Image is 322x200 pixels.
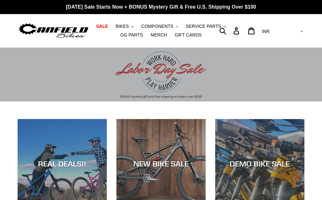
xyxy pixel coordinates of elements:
[18,159,107,168] div: REAL DEALS!!
[116,159,206,168] div: NEW BIKE SALE
[183,22,229,31] button: SERVICE PARTS
[171,31,205,39] a: GIFT CARDS
[116,24,129,29] span: BIKES
[18,22,89,40] img: Canfield Bikes
[186,24,221,29] span: SERVICE PARTS
[120,32,143,38] span: GG PARTS
[96,24,108,29] span: SALE
[113,22,137,31] button: BIKES
[138,22,181,31] button: COMPONENTS
[93,22,111,31] a: SALE
[215,159,304,168] div: DEMO BIKE SALE
[175,32,202,38] span: GIFT CARDS
[151,32,167,38] span: MERCH
[117,31,146,39] a: GG PARTS
[147,31,170,39] a: MERCH
[141,24,173,29] span: COMPONENTS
